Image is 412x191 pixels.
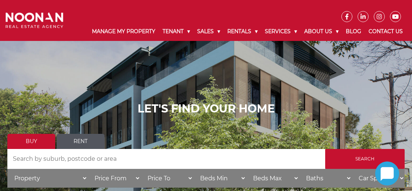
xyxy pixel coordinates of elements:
input: Search by suburb, postcode or area [7,149,325,169]
h1: LET'S FIND YOUR HOME [7,102,405,115]
a: Blog [342,22,365,41]
a: Manage My Property [88,22,159,41]
input: Search [325,149,405,169]
a: Buy [7,134,55,149]
img: Noonan Real Estate Agency [6,13,63,28]
a: About Us [301,22,342,41]
a: Rentals [224,22,261,41]
a: Sales [193,22,224,41]
a: Rent [57,134,104,149]
a: Contact Us [365,22,406,41]
a: Services [261,22,301,41]
a: Tenant [159,22,193,41]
